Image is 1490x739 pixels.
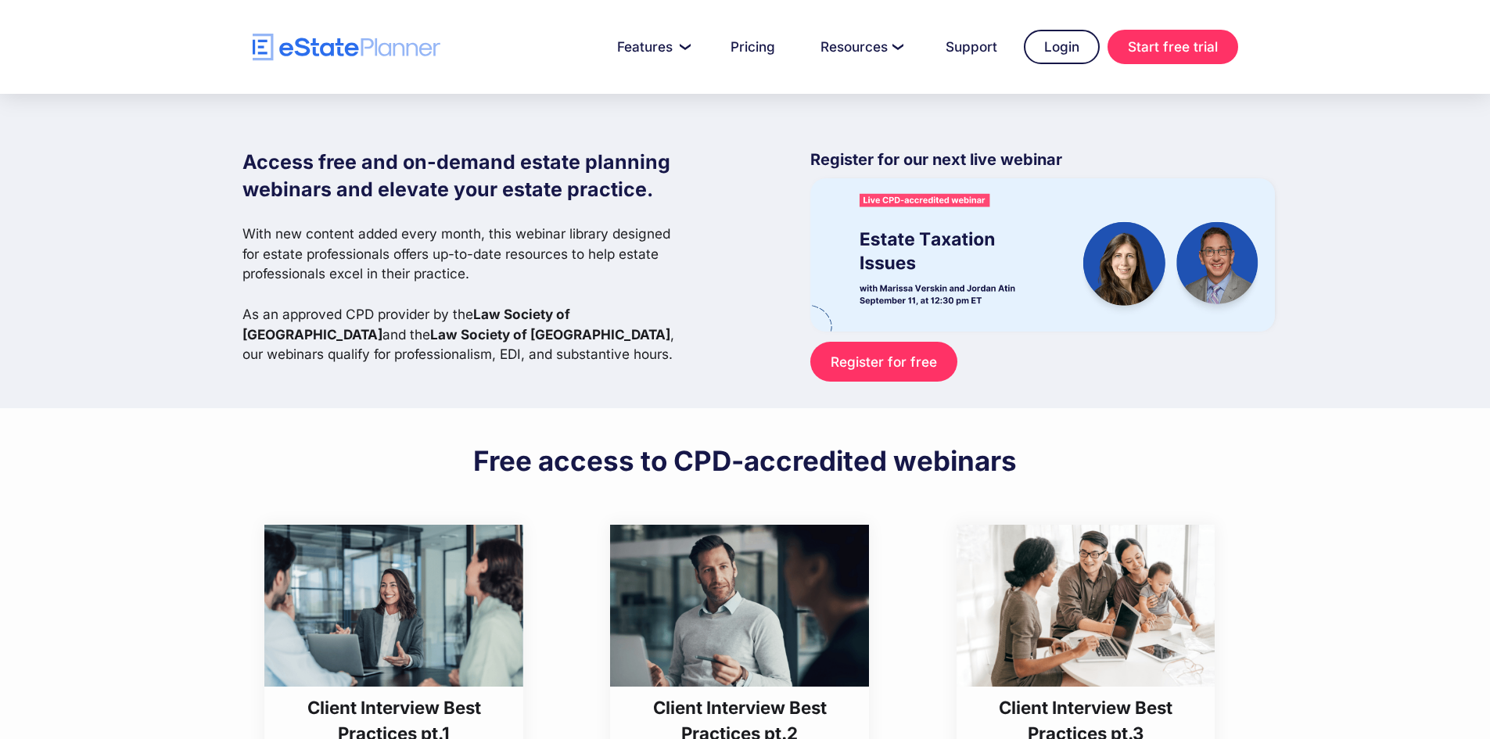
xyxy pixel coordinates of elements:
strong: Law Society of [GEOGRAPHIC_DATA] [430,326,670,343]
a: home [253,34,440,61]
a: Pricing [712,31,794,63]
a: Login [1024,30,1100,64]
p: With new content added every month, this webinar library designed for estate professionals offers... [242,224,687,364]
strong: Law Society of [GEOGRAPHIC_DATA] [242,306,570,343]
img: eState Academy webinar [810,178,1275,331]
a: Features [598,31,704,63]
p: Register for our next live webinar [810,149,1275,178]
h1: Access free and on-demand estate planning webinars and elevate your estate practice. [242,149,687,203]
h2: Free access to CPD-accredited webinars [473,443,1017,478]
a: Resources [802,31,919,63]
a: Support [927,31,1016,63]
a: Register for free [810,342,957,382]
a: Start free trial [1108,30,1238,64]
